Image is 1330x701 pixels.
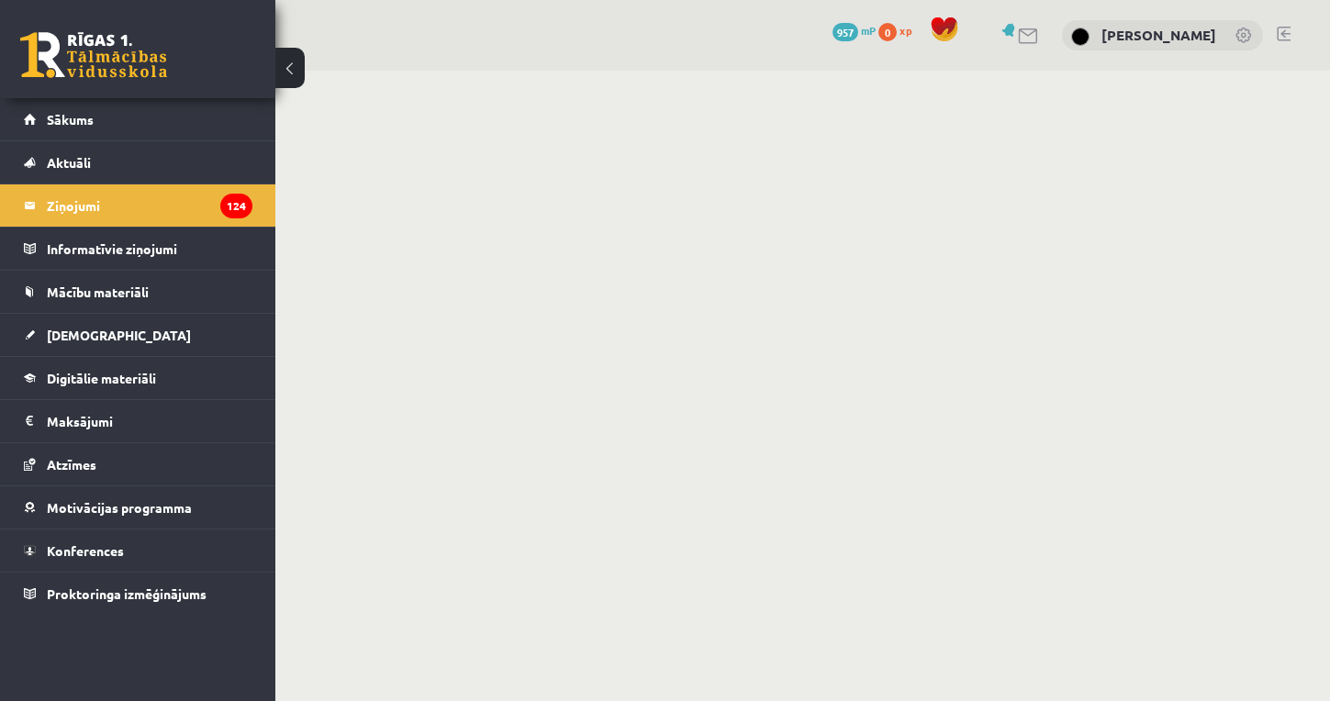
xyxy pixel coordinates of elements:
legend: Ziņojumi [47,184,252,227]
a: [PERSON_NAME] [1101,26,1216,44]
a: Rīgas 1. Tālmācības vidusskola [20,32,167,78]
a: Motivācijas programma [24,486,252,529]
a: Informatīvie ziņojumi [24,228,252,270]
a: 0 xp [878,23,921,38]
span: 957 [833,23,858,41]
a: Maksājumi [24,400,252,442]
span: Sākums [47,111,94,128]
a: Konferences [24,529,252,572]
a: Proktoringa izmēģinājums [24,573,252,615]
legend: Maksājumi [47,400,252,442]
span: Konferences [47,542,124,559]
span: mP [861,23,876,38]
span: Aktuāli [47,154,91,171]
span: Motivācijas programma [47,499,192,516]
a: Digitālie materiāli [24,357,252,399]
span: Digitālie materiāli [47,370,156,386]
span: [DEMOGRAPHIC_DATA] [47,327,191,343]
a: Sākums [24,98,252,140]
span: xp [900,23,911,38]
a: 957 mP [833,23,876,38]
a: Ziņojumi124 [24,184,252,227]
legend: Informatīvie ziņojumi [47,228,252,270]
img: Alise Vaskopa [1071,28,1090,46]
a: Mācību materiāli [24,271,252,313]
span: 0 [878,23,897,41]
a: Atzīmes [24,443,252,485]
span: Proktoringa izmēģinājums [47,585,207,602]
a: Aktuāli [24,141,252,184]
span: Atzīmes [47,456,96,473]
span: Mācību materiāli [47,284,149,300]
i: 124 [220,194,252,218]
a: [DEMOGRAPHIC_DATA] [24,314,252,356]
